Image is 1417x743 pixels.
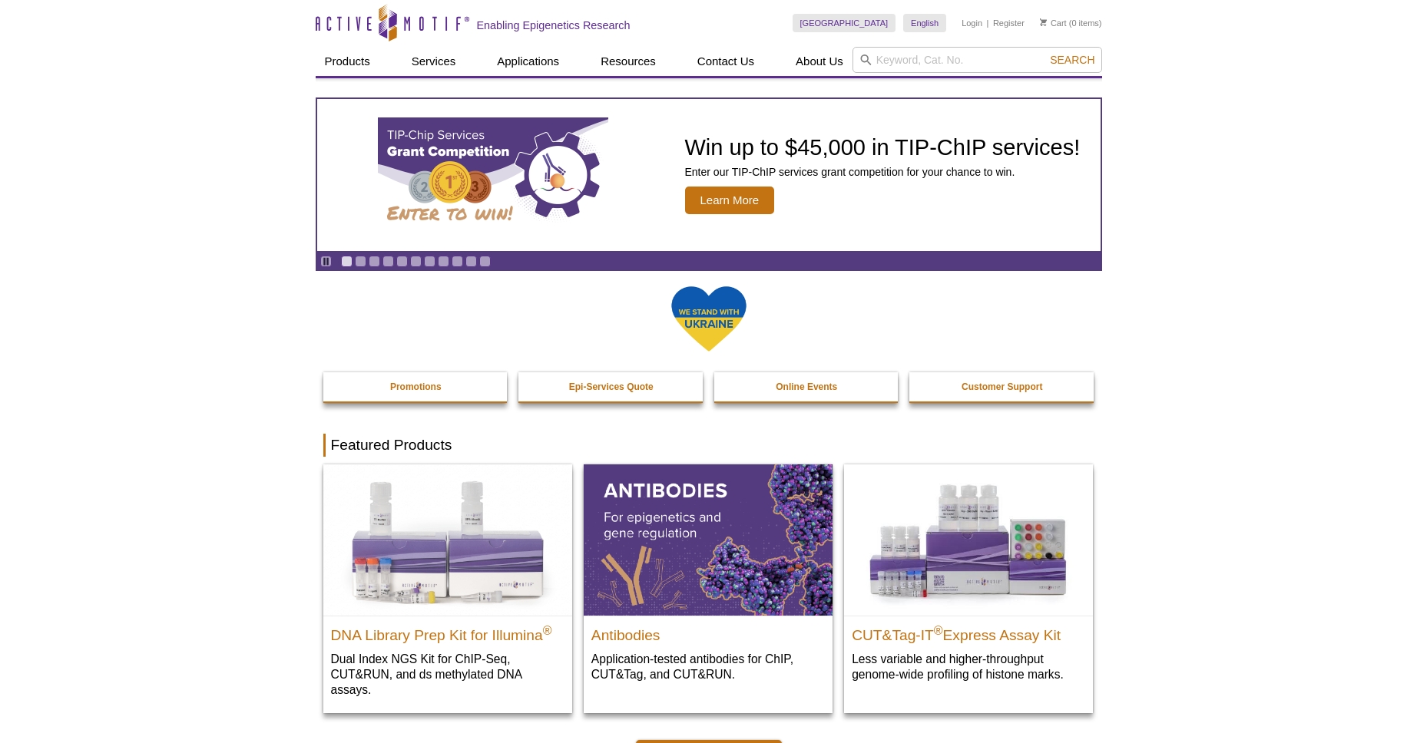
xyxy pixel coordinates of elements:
a: Go to slide 1 [341,256,353,267]
img: All Antibodies [584,464,833,615]
a: Go to slide 11 [479,256,491,267]
h2: Win up to $45,000 in TIP-ChIP services! [685,136,1081,159]
h2: CUT&Tag-IT Express Assay Kit [852,620,1085,643]
h2: DNA Library Prep Kit for Illumina [331,620,564,643]
a: All Antibodies Antibodies Application-tested antibodies for ChIP, CUT&Tag, and CUT&RUN. [584,464,833,697]
h2: Antibodies [591,620,825,643]
img: Your Cart [1040,18,1047,26]
a: English [903,14,946,32]
a: Go to slide 8 [438,256,449,267]
p: Application-tested antibodies for ChIP, CUT&Tag, and CUT&RUN. [591,651,825,682]
a: Go to slide 9 [452,256,463,267]
a: Go to slide 5 [396,256,408,267]
a: Go to slide 3 [369,256,380,267]
p: Dual Index NGS Kit for ChIP-Seq, CUT&RUN, and ds methylated DNA assays. [331,651,564,698]
strong: Online Events [776,381,837,392]
h2: Enabling Epigenetics Research [477,18,631,32]
input: Keyword, Cat. No. [853,47,1102,73]
strong: Epi-Services Quote [569,381,654,392]
a: Go to slide 4 [382,256,394,267]
a: Contact Us [688,47,763,76]
button: Search [1045,53,1099,67]
p: Enter our TIP-ChIP services grant competition for your chance to win. [685,165,1081,179]
img: TIP-ChIP Services Grant Competition [378,117,608,233]
a: Epi-Services Quote [518,372,704,401]
span: Learn More [685,187,775,214]
a: Toggle autoplay [320,256,332,267]
a: Go to slide 6 [410,256,422,267]
a: Go to slide 10 [465,256,477,267]
span: Search [1050,54,1094,66]
a: Register [993,18,1025,28]
a: Go to slide 2 [355,256,366,267]
a: DNA Library Prep Kit for Illumina DNA Library Prep Kit for Illumina® Dual Index NGS Kit for ChIP-... [323,464,572,712]
a: Services [402,47,465,76]
sup: ® [543,623,552,636]
a: TIP-ChIP Services Grant Competition Win up to $45,000 in TIP-ChIP services! Enter our TIP-ChIP se... [317,99,1101,251]
a: Products [316,47,379,76]
a: CUT&Tag-IT® Express Assay Kit CUT&Tag-IT®Express Assay Kit Less variable and higher-throughput ge... [844,464,1093,697]
sup: ® [934,623,943,636]
p: Less variable and higher-throughput genome-wide profiling of histone marks​. [852,651,1085,682]
a: Go to slide 7 [424,256,435,267]
strong: Customer Support [962,381,1042,392]
img: DNA Library Prep Kit for Illumina [323,464,572,615]
a: Customer Support [909,372,1095,401]
a: [GEOGRAPHIC_DATA] [793,14,896,32]
a: Online Events [714,372,900,401]
a: Promotions [323,372,509,401]
a: Login [962,18,982,28]
li: | [987,14,989,32]
a: Applications [488,47,568,76]
img: We Stand With Ukraine [670,285,747,353]
a: Resources [591,47,665,76]
h2: Featured Products [323,434,1094,457]
a: Cart [1040,18,1067,28]
strong: Promotions [390,381,442,392]
a: About Us [786,47,853,76]
img: CUT&Tag-IT® Express Assay Kit [844,464,1093,615]
li: (0 items) [1040,14,1102,32]
article: TIP-ChIP Services Grant Competition [317,99,1101,251]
